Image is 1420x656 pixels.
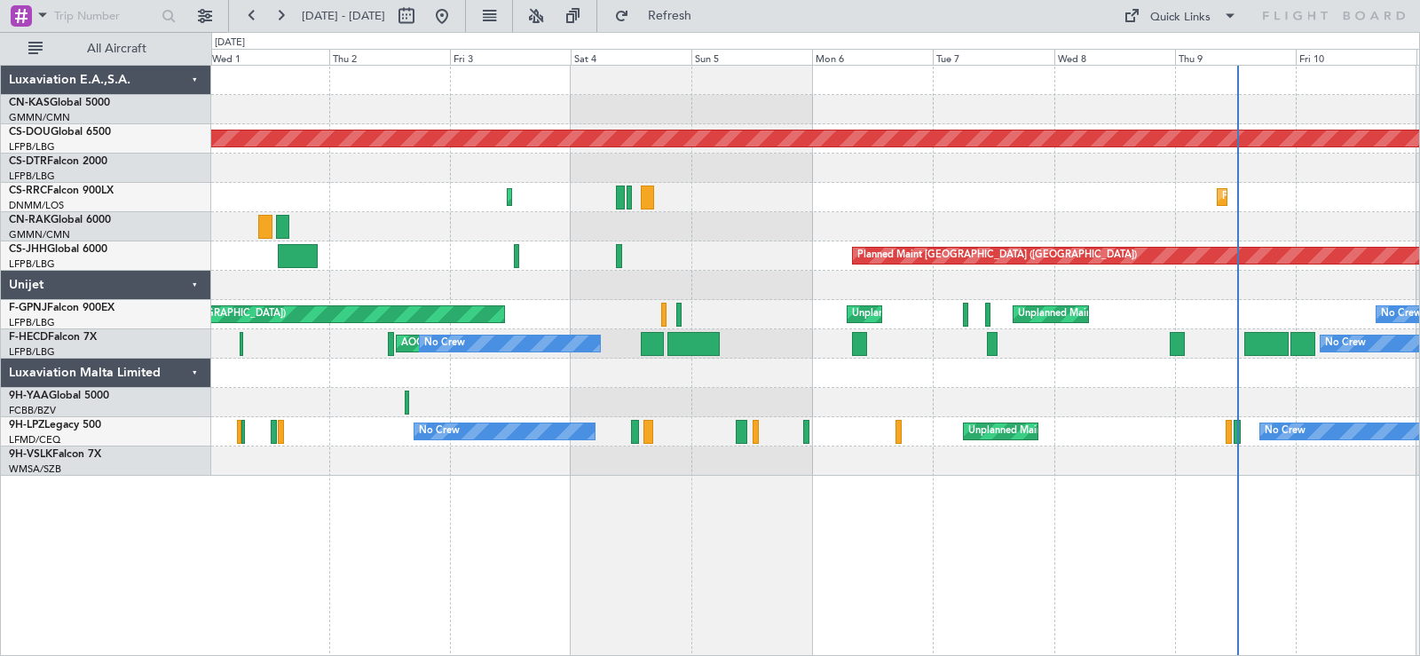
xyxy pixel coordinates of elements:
[1115,2,1246,30] button: Quick Links
[9,404,56,417] a: FCBB/BZV
[691,49,812,65] div: Sun 5
[9,156,107,167] a: CS-DTRFalcon 2000
[9,215,111,225] a: CN-RAKGlobal 6000
[1325,330,1366,357] div: No Crew
[968,418,1179,445] div: Unplanned Maint Nice ([GEOGRAPHIC_DATA])
[812,49,933,65] div: Mon 6
[1296,49,1416,65] div: Fri 10
[9,127,111,138] a: CS-DOUGlobal 6500
[9,433,60,447] a: LFMD/CEQ
[606,2,713,30] button: Refresh
[424,330,465,357] div: No Crew
[9,244,47,255] span: CS-JHH
[9,98,110,108] a: CN-KASGlobal 5000
[9,244,107,255] a: CS-JHHGlobal 6000
[1054,49,1175,65] div: Wed 8
[1265,418,1306,445] div: No Crew
[9,420,101,431] a: 9H-LPZLegacy 500
[401,330,588,357] div: AOG Maint Paris ([GEOGRAPHIC_DATA])
[633,10,707,22] span: Refresh
[419,418,460,445] div: No Crew
[571,49,691,65] div: Sat 4
[9,215,51,225] span: CN-RAK
[9,332,48,343] span: F-HECD
[9,140,55,154] a: LFPB/LBG
[857,242,1137,269] div: Planned Maint [GEOGRAPHIC_DATA] ([GEOGRAPHIC_DATA])
[9,449,101,460] a: 9H-VSLKFalcon 7X
[329,49,450,65] div: Thu 2
[9,199,64,212] a: DNMM/LOS
[9,303,114,313] a: F-GPNJFalcon 900EX
[302,8,385,24] span: [DATE] - [DATE]
[9,332,97,343] a: F-HECDFalcon 7X
[209,49,329,65] div: Wed 1
[9,170,55,183] a: LFPB/LBG
[54,3,156,29] input: Trip Number
[450,49,571,65] div: Fri 3
[20,35,193,63] button: All Aircraft
[215,36,245,51] div: [DATE]
[1150,9,1211,27] div: Quick Links
[9,345,55,359] a: LFPB/LBG
[9,303,47,313] span: F-GPNJ
[9,449,52,460] span: 9H-VSLK
[933,49,1053,65] div: Tue 7
[46,43,187,55] span: All Aircraft
[9,127,51,138] span: CS-DOU
[1018,301,1310,328] div: Unplanned Maint [GEOGRAPHIC_DATA] ([GEOGRAPHIC_DATA])
[1175,49,1296,65] div: Thu 9
[9,391,109,401] a: 9H-YAAGlobal 5000
[1222,184,1406,210] div: Planned Maint Lagos ([PERSON_NAME])
[9,156,47,167] span: CS-DTR
[9,462,61,476] a: WMSA/SZB
[9,228,70,241] a: GMMN/CMN
[9,316,55,329] a: LFPB/LBG
[852,301,1144,328] div: Unplanned Maint [GEOGRAPHIC_DATA] ([GEOGRAPHIC_DATA])
[9,98,50,108] span: CN-KAS
[9,391,49,401] span: 9H-YAA
[9,257,55,271] a: LFPB/LBG
[9,186,114,196] a: CS-RRCFalcon 900LX
[9,420,44,431] span: 9H-LPZ
[9,186,47,196] span: CS-RRC
[9,111,70,124] a: GMMN/CMN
